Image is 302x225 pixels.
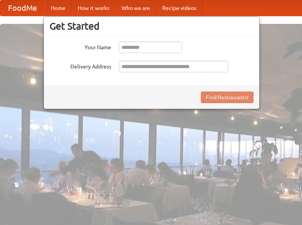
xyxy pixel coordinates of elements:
[50,20,254,32] h3: Get Started
[156,0,202,16] a: Recipe videos
[0,0,45,16] a: FoodMe
[45,0,72,16] a: Home
[201,92,254,103] button: Find Restaurants!
[72,0,115,16] a: How it works
[50,61,111,70] label: Delivery Address
[115,0,156,16] a: Who we are
[50,42,111,51] label: Your Name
